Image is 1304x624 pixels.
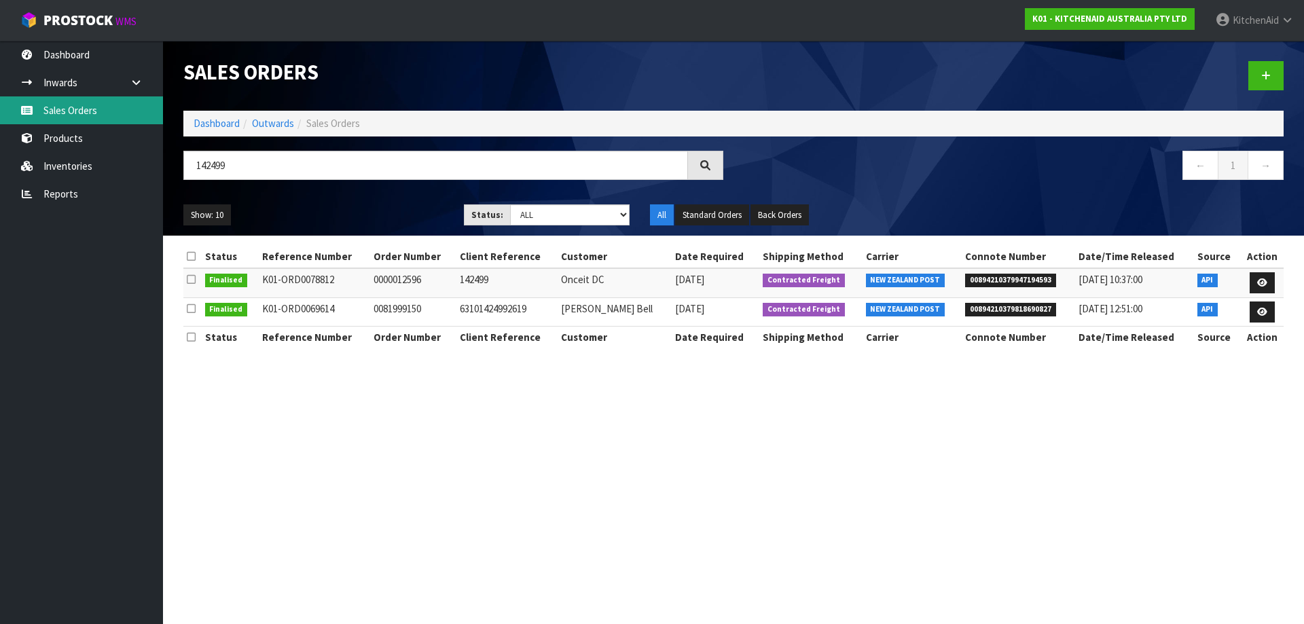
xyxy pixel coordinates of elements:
[183,204,231,226] button: Show: 10
[1248,151,1284,180] a: →
[1197,303,1218,316] span: API
[863,327,962,348] th: Carrier
[306,117,360,130] span: Sales Orders
[1032,13,1187,24] strong: K01 - KITCHENAID AUSTRALIA PTY LTD
[1079,273,1142,286] span: [DATE] 10:37:00
[205,274,248,287] span: Finalised
[1079,302,1142,315] span: [DATE] 12:51:00
[675,273,704,286] span: [DATE]
[202,246,259,268] th: Status
[252,117,294,130] a: Outwards
[259,327,371,348] th: Reference Number
[205,303,248,316] span: Finalised
[962,327,1074,348] th: Connote Number
[558,297,672,327] td: [PERSON_NAME] Bell
[370,246,456,268] th: Order Number
[20,12,37,29] img: cube-alt.png
[370,268,456,297] td: 0000012596
[1233,14,1279,26] span: KitchenAid
[744,151,1284,184] nav: Page navigation
[962,246,1074,268] th: Connote Number
[558,246,672,268] th: Customer
[863,246,962,268] th: Carrier
[759,327,862,348] th: Shipping Method
[763,303,845,316] span: Contracted Freight
[370,327,456,348] th: Order Number
[259,297,371,327] td: K01-ORD0069614
[866,274,945,287] span: NEW ZEALAND POST
[675,302,704,315] span: [DATE]
[370,297,456,327] td: 0081999150
[1182,151,1218,180] a: ←
[675,204,749,226] button: Standard Orders
[1240,327,1284,348] th: Action
[650,204,674,226] button: All
[866,303,945,316] span: NEW ZEALAND POST
[759,246,862,268] th: Shipping Method
[1197,274,1218,287] span: API
[1218,151,1248,180] a: 1
[1194,246,1240,268] th: Source
[672,327,759,348] th: Date Required
[202,327,259,348] th: Status
[194,117,240,130] a: Dashboard
[259,246,371,268] th: Reference Number
[43,12,113,29] span: ProStock
[558,327,672,348] th: Customer
[965,274,1056,287] span: 00894210379947194593
[763,274,845,287] span: Contracted Freight
[183,151,688,180] input: Search sales orders
[471,209,503,221] strong: Status:
[259,268,371,297] td: K01-ORD0078812
[672,246,759,268] th: Date Required
[558,268,672,297] td: Onceit DC
[1075,327,1194,348] th: Date/Time Released
[456,297,558,327] td: 63101424992619
[1194,327,1240,348] th: Source
[456,246,558,268] th: Client Reference
[456,327,558,348] th: Client Reference
[1240,246,1284,268] th: Action
[965,303,1056,316] span: 00894210379818690827
[1075,246,1194,268] th: Date/Time Released
[456,268,558,297] td: 142499
[183,61,723,84] h1: Sales Orders
[115,15,137,28] small: WMS
[750,204,809,226] button: Back Orders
